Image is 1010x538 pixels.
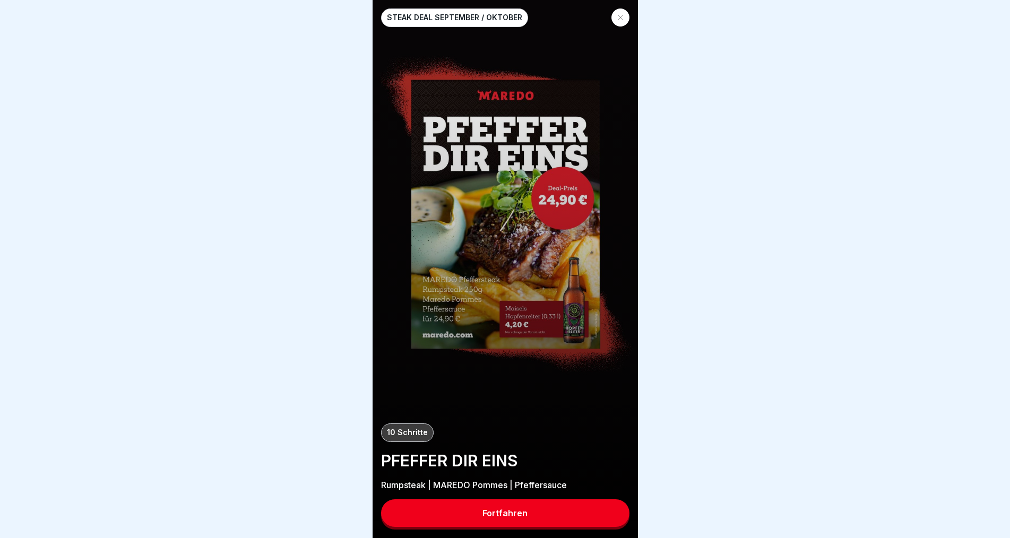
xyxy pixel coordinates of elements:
[381,450,629,471] p: PFEFFER DIR EINS
[381,479,629,491] p: Rumpsteak | MAREDO Pommes | Pfeffersauce
[387,428,428,437] p: 10 Schritte
[387,13,522,22] p: STEAK DEAL SEPTEMBER / OKTOBER
[482,508,528,518] div: Fortfahren
[381,499,629,527] button: Fortfahren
